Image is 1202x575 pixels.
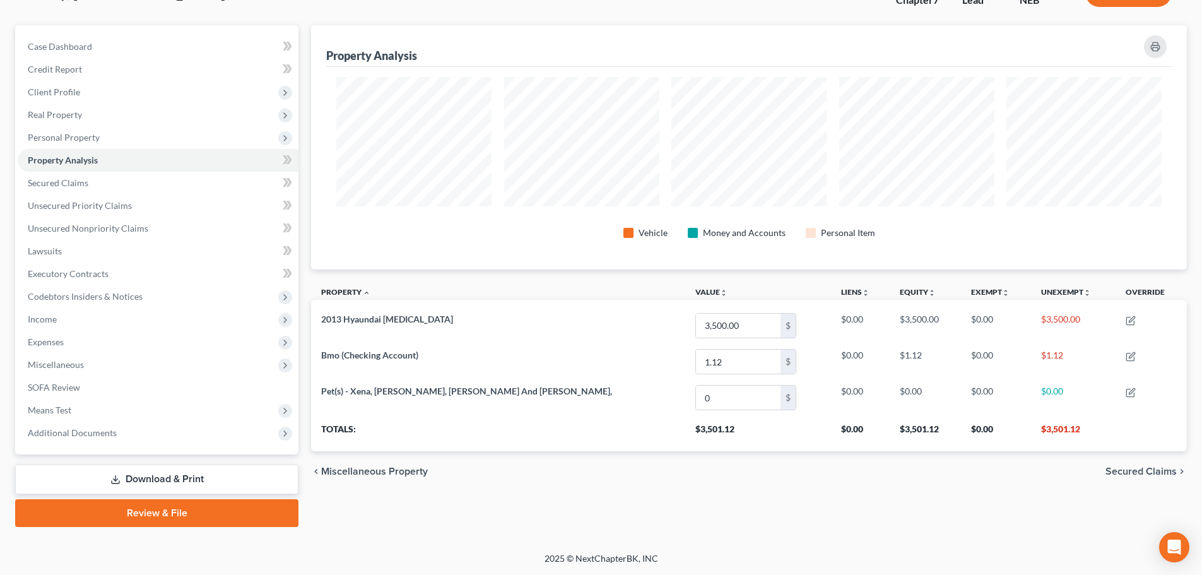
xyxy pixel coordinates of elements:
a: Property Analysis [18,149,298,172]
a: Review & File [15,499,298,527]
td: $0.00 [1031,380,1115,416]
a: Case Dashboard [18,35,298,58]
div: Vehicle [639,227,668,239]
span: Bmo (Checking Account) [321,350,418,360]
td: $3,500.00 [890,307,961,343]
td: $0.00 [890,380,961,416]
a: Exemptunfold_more [971,287,1010,297]
a: Valueunfold_more [695,287,728,297]
td: $1.12 [1031,344,1115,380]
button: Secured Claims chevron_right [1105,466,1187,477]
span: Client Profile [28,86,80,97]
th: Override [1116,280,1187,308]
a: Unexemptunfold_more [1041,287,1091,297]
span: Pet(s) - Xena, [PERSON_NAME], [PERSON_NAME] And [PERSON_NAME], [321,386,612,396]
span: Property Analysis [28,155,98,165]
i: unfold_more [720,289,728,297]
i: unfold_more [928,289,936,297]
a: Property expand_less [321,287,370,297]
th: Totals: [311,416,685,451]
div: $ [781,350,796,374]
span: Unsecured Nonpriority Claims [28,223,148,234]
td: $0.00 [961,344,1032,380]
span: Real Property [28,109,82,120]
td: $0.00 [961,307,1032,343]
span: 2013 Hyaundai [MEDICAL_DATA] [321,314,453,324]
div: Money and Accounts [703,227,786,239]
a: Lawsuits [18,240,298,263]
i: expand_less [363,289,370,297]
a: Download & Print [15,465,298,494]
div: $ [781,386,796,410]
th: $0.00 [961,416,1032,451]
div: Property Analysis [326,48,417,63]
th: $3,501.12 [685,416,831,451]
a: Liensunfold_more [841,287,869,297]
span: Income [28,314,57,324]
i: unfold_more [1083,289,1091,297]
input: 0.00 [696,314,781,338]
input: 0.00 [696,350,781,374]
td: $3,500.00 [1031,307,1115,343]
span: Miscellaneous [28,359,84,370]
td: $1.12 [890,344,961,380]
span: Additional Documents [28,427,117,438]
a: Secured Claims [18,172,298,194]
button: chevron_left Miscellaneous Property [311,466,428,477]
span: Unsecured Priority Claims [28,200,132,211]
div: Open Intercom Messenger [1159,532,1189,562]
span: Secured Claims [1105,466,1177,477]
i: chevron_right [1177,466,1187,477]
a: Unsecured Priority Claims [18,194,298,217]
span: Personal Property [28,132,100,143]
span: Expenses [28,336,64,347]
i: unfold_more [862,289,869,297]
div: $ [781,314,796,338]
a: SOFA Review [18,376,298,399]
i: chevron_left [311,466,321,477]
div: Personal Item [821,227,875,239]
td: $0.00 [831,380,890,416]
i: unfold_more [1002,289,1010,297]
a: Credit Report [18,58,298,81]
a: Unsecured Nonpriority Claims [18,217,298,240]
span: Codebtors Insiders & Notices [28,291,143,302]
span: Lawsuits [28,246,62,256]
input: 0.00 [696,386,781,410]
span: SOFA Review [28,382,80,393]
th: $3,501.12 [1031,416,1115,451]
a: Executory Contracts [18,263,298,285]
span: Case Dashboard [28,41,92,52]
th: $0.00 [831,416,890,451]
td: $0.00 [961,380,1032,416]
span: Secured Claims [28,177,88,188]
span: Executory Contracts [28,268,109,279]
div: 2025 © NextChapterBK, INC [242,552,961,575]
span: Means Test [28,405,71,415]
span: Credit Report [28,64,82,74]
a: Equityunfold_more [900,287,936,297]
td: $0.00 [831,307,890,343]
th: $3,501.12 [890,416,961,451]
td: $0.00 [831,344,890,380]
span: Miscellaneous Property [321,466,428,477]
